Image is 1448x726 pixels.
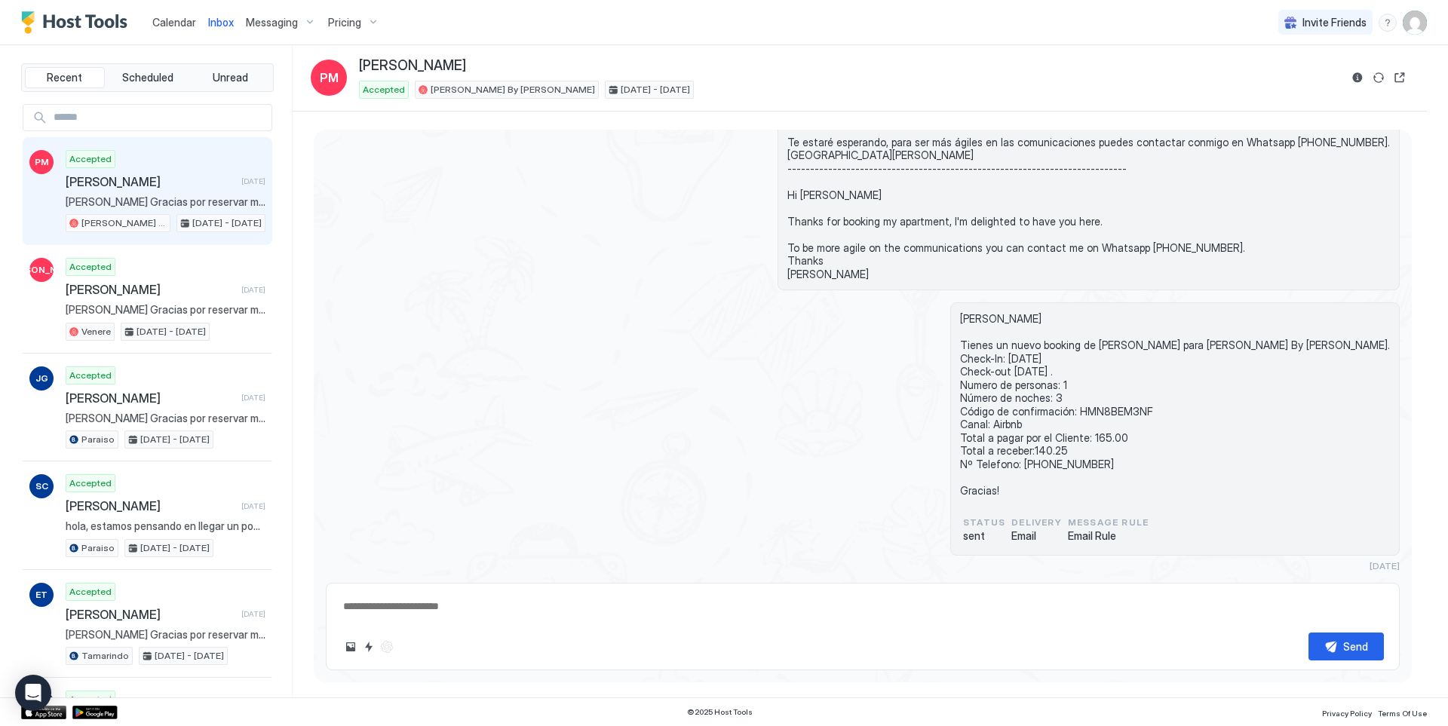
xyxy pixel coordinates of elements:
[15,675,51,711] div: Open Intercom Messenger
[81,216,167,230] span: [PERSON_NAME] By [PERSON_NAME]
[1011,516,1062,529] span: Delivery
[66,519,265,533] span: hola, estamos pensando en llegar un poco antes, entre las 2 y las 3 de la tarde, espero que no se...
[1343,639,1368,654] div: Send
[81,649,129,663] span: Tamarindo
[1322,704,1372,720] a: Privacy Policy
[35,588,48,602] span: ET
[213,71,248,84] span: Unread
[152,16,196,29] span: Calendar
[1370,560,1400,571] span: [DATE]
[246,16,298,29] span: Messaging
[1391,69,1409,87] button: Open reservation
[69,693,112,706] span: Accepted
[47,71,82,84] span: Recent
[35,155,49,169] span: PM
[66,174,235,189] span: [PERSON_NAME]
[1370,69,1388,87] button: Sync reservation
[1379,14,1397,32] div: menu
[66,498,235,513] span: [PERSON_NAME]
[35,372,48,385] span: JG
[35,479,48,493] span: SC
[66,195,265,209] span: [PERSON_NAME] Gracias por reservar mi apartamento, estoy encantada de teneros por aquí. Te estaré...
[360,638,378,656] button: Quick reply
[69,476,112,490] span: Accepted
[66,282,235,297] span: [PERSON_NAME]
[359,57,466,75] span: [PERSON_NAME]
[1348,69,1367,87] button: Reservation information
[25,67,105,88] button: Recent
[69,585,112,599] span: Accepted
[241,393,265,403] span: [DATE]
[72,706,118,719] a: Google Play Store
[21,11,134,34] a: Host Tools Logo
[621,83,690,96] span: [DATE] - [DATE]
[48,105,271,130] input: Input Field
[1403,11,1427,35] div: User profile
[69,369,112,382] span: Accepted
[137,325,206,338] span: [DATE] - [DATE]
[363,83,405,96] span: Accepted
[963,529,1005,543] span: sent
[1068,529,1149,543] span: Email Rule
[66,628,265,642] span: [PERSON_NAME] Gracias por reservar mi apartamento, estoy encantada de teneros por aquí. Te estaré...
[21,63,274,92] div: tab-group
[1378,704,1427,720] a: Terms Of Use
[342,638,360,656] button: Upload image
[687,707,753,717] span: © 2025 Host Tools
[241,176,265,186] span: [DATE]
[1308,633,1384,660] button: Send
[108,67,188,88] button: Scheduled
[431,83,595,96] span: [PERSON_NAME] By [PERSON_NAME]
[208,14,234,30] a: Inbox
[328,16,361,29] span: Pricing
[192,216,262,230] span: [DATE] - [DATE]
[5,263,79,277] span: [PERSON_NAME]
[208,16,234,29] span: Inbox
[190,67,270,88] button: Unread
[320,69,339,87] span: PM
[960,312,1390,497] span: [PERSON_NAME] Tienes un nuevo booking de [PERSON_NAME] para [PERSON_NAME] By [PERSON_NAME]. Check...
[1322,709,1372,718] span: Privacy Policy
[81,541,115,555] span: Paraiso
[1011,529,1062,543] span: Email
[241,501,265,511] span: [DATE]
[69,260,112,274] span: Accepted
[787,83,1390,281] span: [PERSON_NAME] Gracias por reservar mi apartamento, estoy encantada de teneros por aquí. Te estaré...
[241,609,265,619] span: [DATE]
[69,152,112,166] span: Accepted
[1378,709,1427,718] span: Terms Of Use
[66,412,265,425] span: [PERSON_NAME] Gracias por reservar mi apartamento, estoy encantada de teneros por aquí. Te estaré...
[140,433,210,446] span: [DATE] - [DATE]
[241,285,265,295] span: [DATE]
[81,433,115,446] span: Paraiso
[1068,516,1149,529] span: Message Rule
[66,607,235,622] span: [PERSON_NAME]
[81,325,111,338] span: Venere
[152,14,196,30] a: Calendar
[66,303,265,317] span: [PERSON_NAME] Gracias por reservar mi apartamento, estoy encantada de teneros por aquí. Te estaré...
[140,541,210,555] span: [DATE] - [DATE]
[122,71,173,84] span: Scheduled
[963,516,1005,529] span: status
[155,649,224,663] span: [DATE] - [DATE]
[1302,16,1367,29] span: Invite Friends
[66,391,235,406] span: [PERSON_NAME]
[21,706,66,719] a: App Store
